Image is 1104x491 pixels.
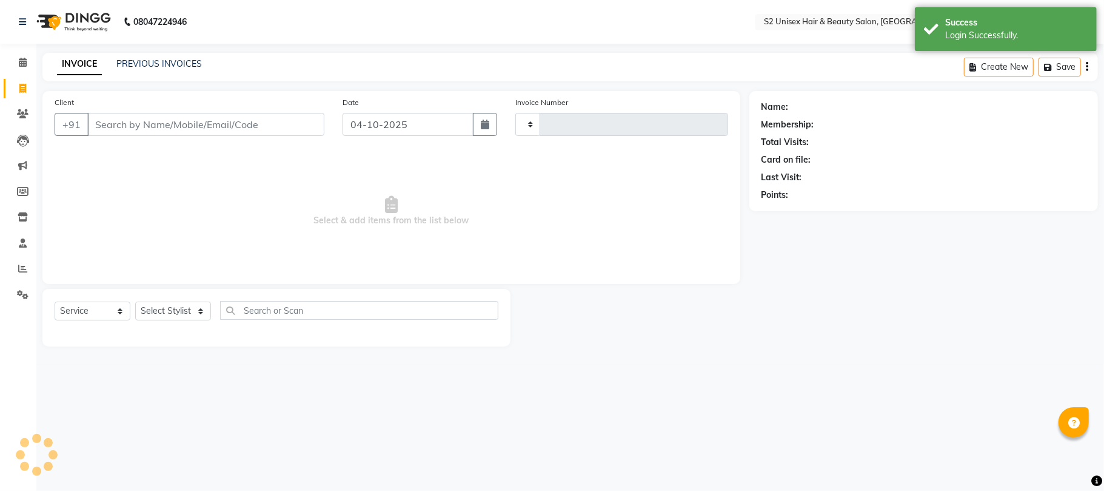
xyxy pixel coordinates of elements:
label: Date [343,97,359,108]
img: logo [31,5,114,39]
div: Membership: [761,118,814,131]
button: +91 [55,113,89,136]
div: Success [945,16,1088,29]
div: Last Visit: [761,171,802,184]
label: Client [55,97,74,108]
div: Login Successfully. [945,29,1088,42]
span: Select & add items from the list below [55,151,728,272]
input: Search or Scan [220,301,498,320]
label: Invoice Number [515,97,568,108]
button: Create New [964,58,1034,76]
div: Card on file: [761,154,811,166]
button: Save [1039,58,1081,76]
div: Total Visits: [761,136,809,149]
div: Points: [761,189,789,201]
b: 08047224946 [133,5,187,39]
a: INVOICE [57,53,102,75]
a: PREVIOUS INVOICES [116,58,202,69]
input: Search by Name/Mobile/Email/Code [87,113,324,136]
div: Name: [761,101,789,113]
